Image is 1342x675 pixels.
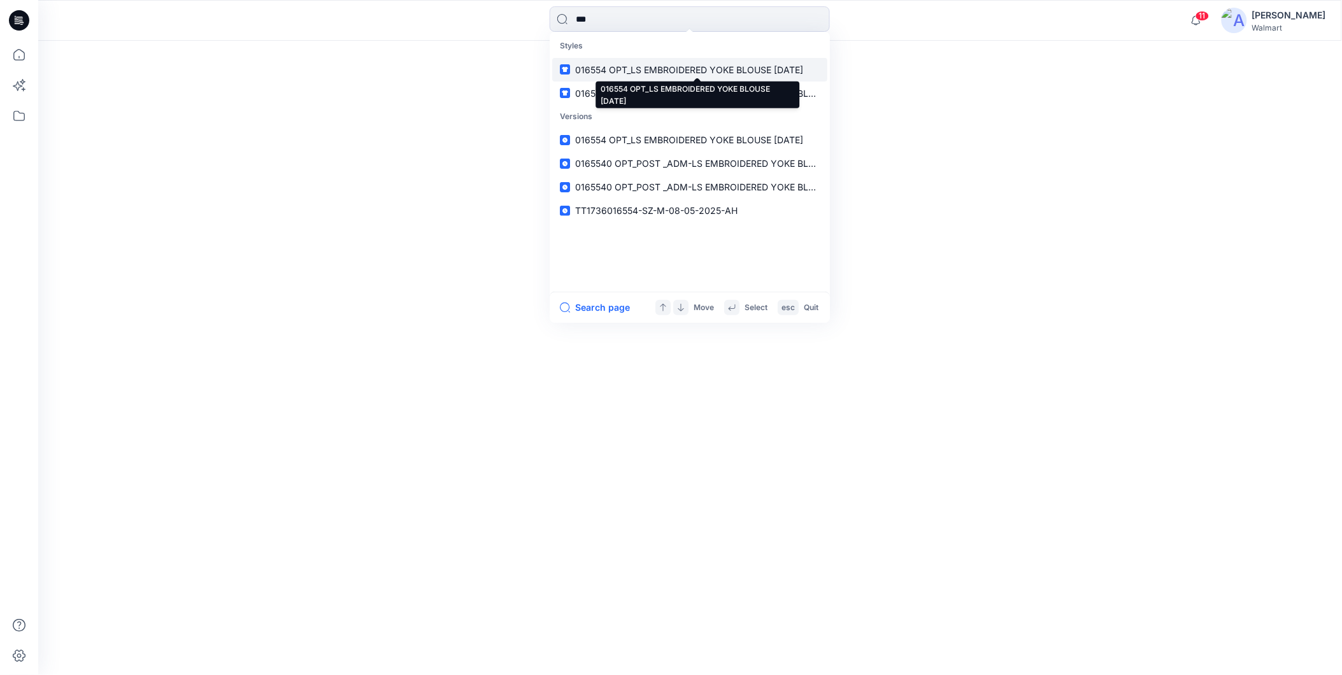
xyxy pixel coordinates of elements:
button: Search page [560,300,630,315]
span: 0165540 OPT_POST _ADM-LS EMBROIDERED YOKE BLOUSE [575,88,832,99]
span: 11 [1196,11,1210,21]
p: esc [782,301,795,315]
a: 016554 OPT_LS EMBROIDERED YOKE BLOUSE [DATE] [552,128,827,152]
span: 016554 OPT_LS EMBROIDERED YOKE BLOUSE [DATE] [575,134,803,145]
span: 016554 OPT_LS EMBROIDERED YOKE BLOUSE [DATE] [575,64,803,75]
div: [PERSON_NAME] [1252,8,1326,23]
a: 0165540 OPT_POST _ADM-LS EMBROIDERED YOKE BLOUSE [552,82,827,105]
p: Move [694,301,714,315]
span: 0165540 OPT_POST _ADM-LS EMBROIDERED YOKE BLOUSE -08-05-2025-AH [575,158,908,169]
span: 0165540 OPT_POST _ADM-LS EMBROIDERED YOKE BLOUSE -08-05-2025-AH [575,181,908,192]
p: Versions [552,105,827,129]
a: 0165540 OPT_POST _ADM-LS EMBROIDERED YOKE BLOUSE -08-05-2025-AH [552,152,827,175]
a: TT1736016554-SZ-M-08-05-2025-AH [552,199,827,222]
p: Select [745,301,767,315]
div: Walmart [1252,23,1326,32]
p: Quit [804,301,818,315]
a: 0165540 OPT_POST _ADM-LS EMBROIDERED YOKE BLOUSE -08-05-2025-AH [552,175,827,199]
a: 016554 OPT_LS EMBROIDERED YOKE BLOUSE [DATE] [552,58,827,82]
img: avatar [1222,8,1247,33]
span: TT1736016554-SZ-M-08-05-2025-AH [575,205,738,216]
p: Styles [552,34,827,58]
